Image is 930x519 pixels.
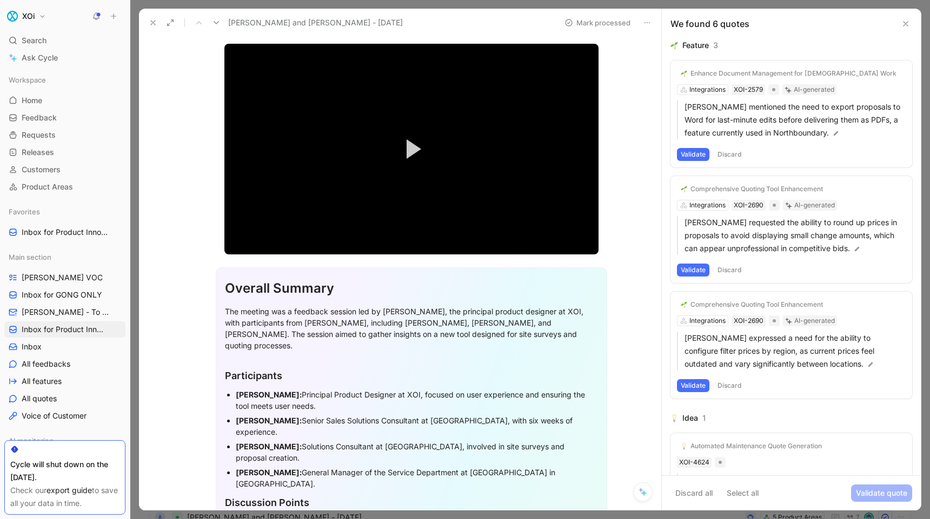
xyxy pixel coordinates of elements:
a: Customers [4,161,125,178]
div: Cycle will shut down on the [DATE]. [10,458,119,484]
div: Main section[PERSON_NAME] VOCInbox for GONG ONLY[PERSON_NAME] - To ProcessInbox for Product Innov... [4,249,125,424]
div: Automated Maintenance Quote Generation [690,442,822,450]
img: 🌱 [681,301,687,308]
button: 🌱Comprehensive Quoting Tool Enhancement [677,298,827,311]
div: Favorites [4,204,125,220]
a: Releases [4,144,125,160]
img: XOi [7,11,18,22]
div: 1 [702,412,706,424]
strong: [PERSON_NAME]: [236,468,302,477]
strong: [PERSON_NAME]: [236,390,302,399]
button: Discard [714,148,746,161]
a: Inbox for GONG ONLY [4,287,125,303]
h1: XOi [22,11,35,21]
a: All feedbacks [4,356,125,372]
div: Idea [682,412,698,424]
img: 🌱 [670,42,678,49]
div: We found 6 quotes [670,17,749,30]
button: Validate [677,264,709,277]
div: AI monitoring [4,433,125,452]
p: [PERSON_NAME] expressed a need for the ability to configure filter prices by region, as current p... [685,332,906,370]
div: Search [4,32,125,49]
button: Select all [722,484,763,502]
span: Inbox for GONG ONLY [22,289,102,300]
p: [PERSON_NAME] requested the ability to round up prices in proposals to avoid displaying small cha... [685,216,906,255]
strong: [PERSON_NAME]: [236,416,302,425]
span: Feedback [22,112,57,123]
button: Discard all [670,484,718,502]
span: Requests [22,130,56,140]
span: Workspace [9,75,46,85]
div: 3 [713,39,718,52]
div: General Manager of the Service Department at [GEOGRAPHIC_DATA] in [GEOGRAPHIC_DATA]. [236,467,598,489]
button: 💡Automated Maintenance Quote Generation [677,440,826,453]
span: Main section [9,252,51,262]
img: 💡 [681,443,687,449]
span: Customers [22,164,61,175]
span: Inbox for Product Innovation Product Area [22,324,108,335]
div: Feature [682,39,709,52]
a: All features [4,373,125,389]
a: Feedback [4,110,125,126]
button: Discard [714,264,746,277]
img: pen.svg [832,130,840,137]
div: Discussion Points [225,495,598,510]
span: Inbox for Product Innovation Product Area [22,227,110,238]
span: Inbox [22,341,42,352]
button: Discard [714,379,746,392]
div: Senior Sales Solutions Consultant at [GEOGRAPHIC_DATA], with six weeks of experience. [236,415,598,437]
span: Releases [22,147,54,158]
span: Search [22,34,46,47]
div: Comprehensive Quoting Tool Enhancement [690,300,823,309]
p: [PERSON_NAME] mentioned the need to export proposals to Word for last-minute edits before deliver... [685,100,906,139]
button: XOiXOi [4,9,49,24]
div: Overall Summary [225,279,598,298]
img: 🌱 [681,70,687,77]
a: [PERSON_NAME] VOC [4,269,125,286]
a: Home [4,92,125,109]
a: export guide [46,486,92,495]
span: Voice of Customer [22,410,87,421]
div: Video Player [224,44,599,254]
div: Enhance Document Management for [DEMOGRAPHIC_DATA] Work [690,69,896,78]
span: [PERSON_NAME] and [PERSON_NAME] - [DATE] [228,16,403,29]
button: Mark processed [560,15,635,30]
div: Solutions Consultant at [GEOGRAPHIC_DATA], involved in site surveys and proposal creation. [236,441,598,463]
img: 🌱 [681,186,687,192]
a: Inbox for Product Innovation Product Area [4,321,125,338]
strong: [PERSON_NAME]: [236,442,302,451]
div: Check our to save all your data in time. [10,484,119,510]
button: Validate [677,148,709,161]
button: Validate quote [851,484,912,502]
span: Home [22,95,42,106]
div: Participants [225,368,598,383]
span: [PERSON_NAME] - To Process [22,307,112,318]
a: Inbox for Product Innovation Product Area [4,224,125,240]
button: 🌱Comprehensive Quoting Tool Enhancement [677,183,827,196]
a: [PERSON_NAME] - To Process [4,304,125,320]
div: Main section [4,249,125,265]
div: Principal Product Designer at XOI, focused on user experience and ensuring the tool meets user ne... [236,389,598,412]
img: pen.svg [853,245,861,253]
span: All features [22,376,62,387]
a: All quotes [4,390,125,407]
span: All feedbacks [22,359,70,369]
div: The meeting was a feedback session led by [PERSON_NAME], the principal product designer at XOI, w... [225,306,598,351]
img: pen.svg [867,361,874,368]
a: Ask Cycle [4,50,125,66]
span: [PERSON_NAME] VOC [22,272,103,283]
button: 🌱Enhance Document Management for [DEMOGRAPHIC_DATA] Work [677,67,900,80]
img: 💡 [670,414,678,422]
div: AI monitoring [4,433,125,449]
div: Comprehensive Quoting Tool Enhancement [690,185,823,193]
span: All quotes [22,393,57,404]
button: Play Video [387,125,436,173]
a: Requests [4,127,125,143]
div: Workspace [4,72,125,88]
span: Product Areas [22,181,73,192]
a: Product Areas [4,179,125,195]
span: Ask Cycle [22,51,58,64]
button: Validate [677,379,709,392]
span: AI monitoring [9,435,54,446]
a: Inbox [4,339,125,355]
